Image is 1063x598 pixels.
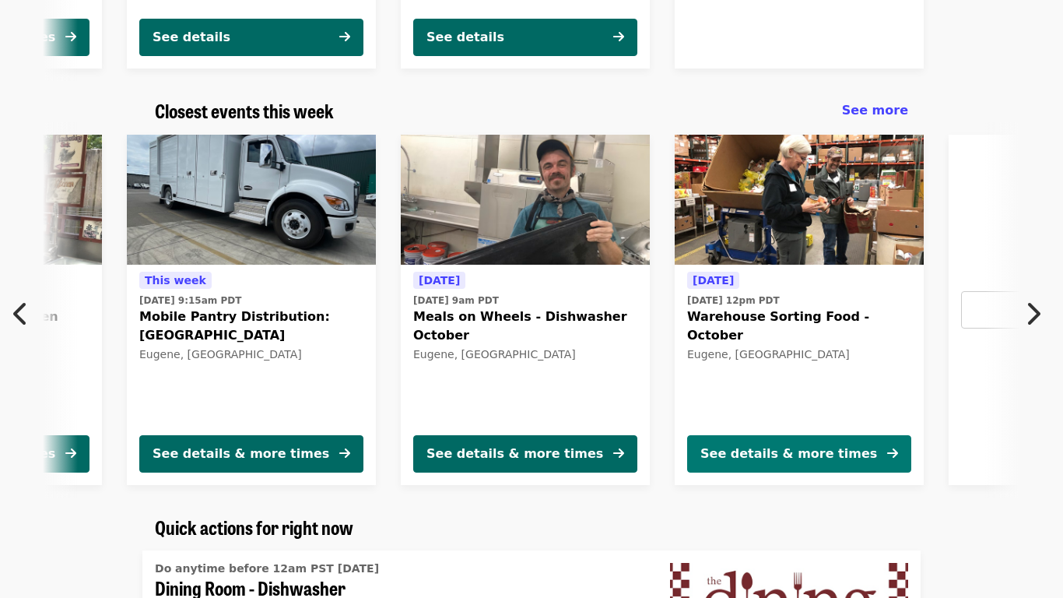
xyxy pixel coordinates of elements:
a: See details for "Meals on Wheels - Dishwasher October" [401,135,650,485]
i: arrow-right icon [887,446,898,461]
time: [DATE] 12pm PDT [687,294,780,308]
div: See details [426,28,504,47]
img: Meals on Wheels - Dishwasher October organized by FOOD For Lane County [401,135,650,266]
i: arrow-right icon [339,446,350,461]
button: See details & more times [413,435,637,473]
time: [DATE] 9:15am PDT [139,294,241,308]
i: chevron-right icon [1025,299,1040,329]
button: Next item [1012,292,1063,336]
div: Eugene, [GEOGRAPHIC_DATA] [687,348,911,361]
div: Eugene, [GEOGRAPHIC_DATA] [139,348,363,361]
span: Closest events this week [155,97,334,124]
span: This week [145,274,206,287]
i: arrow-right icon [613,446,624,461]
span: Do anytime before 12am PST [DATE] [155,562,379,575]
span: Meals on Wheels - Dishwasher October [413,308,637,345]
a: See details for "Mobile Pantry Distribution: Bethel School District" [127,135,376,485]
button: See details [139,19,363,56]
span: Mobile Pantry Distribution: [GEOGRAPHIC_DATA] [139,308,363,345]
button: See details & more times [139,435,363,473]
button: See details [413,19,637,56]
a: Closest events this week [155,100,334,122]
i: arrow-right icon [339,30,350,44]
a: See details for "Warehouse Sorting Food - October" [675,135,924,485]
a: See more [842,101,908,120]
img: Mobile Pantry Distribution: Bethel School District organized by FOOD For Lane County [127,135,376,266]
span: [DATE] [693,274,734,287]
div: See details & more times [426,445,603,463]
button: See details & more times [687,435,911,473]
div: Eugene, [GEOGRAPHIC_DATA] [413,348,637,361]
span: Warehouse Sorting Food - October [687,308,911,345]
div: See details [153,28,230,47]
span: See more [842,103,908,118]
img: Warehouse Sorting Food - October organized by FOOD For Lane County [675,135,924,266]
div: See details & more times [153,445,329,463]
i: chevron-left icon [13,299,29,329]
span: Quick actions for right now [155,513,353,540]
time: [DATE] 9am PDT [413,294,499,308]
i: arrow-right icon [613,30,624,44]
div: Closest events this week [142,100,921,122]
div: See details & more times [700,445,877,463]
span: [DATE] [419,274,460,287]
